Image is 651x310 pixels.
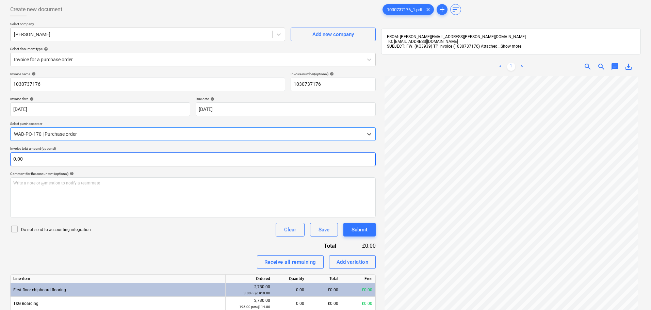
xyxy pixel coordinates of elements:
p: Do not send to accounting integration [21,227,91,233]
div: Clear [284,225,296,234]
input: Invoice number [291,78,376,91]
div: Total [307,275,341,283]
span: add [438,5,446,14]
span: 1030737176_1.pdf [383,7,427,12]
div: Ordered [226,275,273,283]
div: Due date [196,97,376,101]
div: Invoice number (optional) [291,72,376,76]
div: Total [287,242,347,250]
input: Invoice total amount (optional) [10,152,376,166]
span: ... [498,44,521,49]
div: Submit [352,225,368,234]
span: Show more [501,44,521,49]
button: Clear [276,223,305,236]
small: 195.00 pcs @ 14.00 [239,305,270,309]
div: Line-item [11,275,226,283]
a: Next page [518,63,526,71]
span: help [209,97,214,101]
input: Due date not specified [196,102,376,116]
div: £0.00 [341,283,375,297]
div: Select document type [10,47,376,51]
span: SUBJECT: FW: (KG3939) TP Invoice (1030737176) Attached [387,44,498,49]
div: 1030737176_1.pdf [383,4,434,15]
button: Submit [343,223,376,236]
span: sort [452,5,460,14]
span: chat [611,63,619,71]
span: First floor chipboard flooring [13,288,66,292]
button: Receive all remaining [257,255,324,269]
div: Receive all remaining [264,258,316,266]
button: Add variation [329,255,376,269]
div: £0.00 [347,242,376,250]
a: Previous page [496,63,504,71]
div: Add new company [312,30,354,39]
div: £0.00 [307,283,341,297]
div: Add variation [337,258,369,266]
div: Invoice name [10,72,285,76]
p: Select company [10,22,285,28]
div: Comment for the accountant (optional) [10,172,376,176]
span: TO: [EMAIL_ADDRESS][DOMAIN_NAME] [387,39,458,44]
span: zoom_out [597,63,605,71]
button: Add new company [291,28,376,41]
div: Free [341,275,375,283]
div: 2,730.00 [228,297,270,310]
p: Invoice total amount (optional) [10,146,376,152]
small: 3.00 nr @ 910.00 [244,291,270,295]
iframe: Chat Widget [617,277,651,310]
input: Invoice date not specified [10,102,190,116]
input: Invoice name [10,78,285,91]
a: Page 1 is your current page [507,63,515,71]
span: help [43,47,48,51]
div: Invoice date [10,97,190,101]
div: Quantity [273,275,307,283]
span: help [68,172,74,176]
span: help [30,72,36,76]
span: zoom_in [584,63,592,71]
span: help [28,97,34,101]
div: 2,730.00 [228,284,270,296]
div: Save [319,225,329,234]
p: Select purchase order [10,121,376,127]
div: 0.00 [276,283,304,297]
span: FROM: [PERSON_NAME][EMAIL_ADDRESS][PERSON_NAME][DOMAIN_NAME] [387,34,526,39]
button: Save [310,223,338,236]
span: Create new document [10,5,62,14]
span: help [328,72,334,76]
span: clear [424,5,432,14]
span: save_alt [624,63,633,71]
